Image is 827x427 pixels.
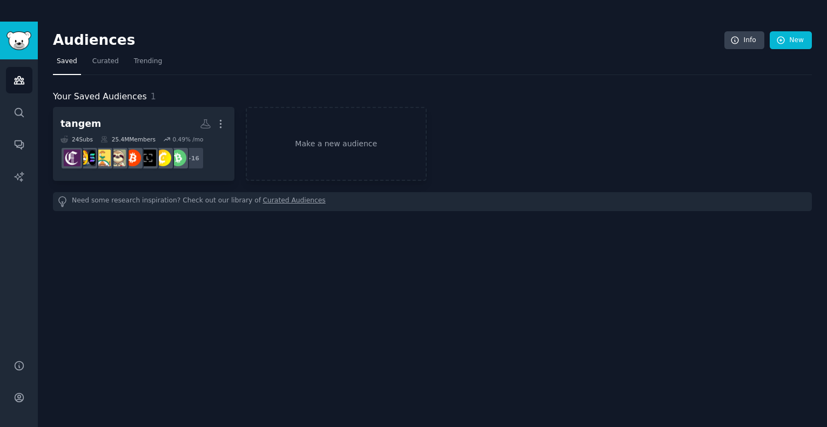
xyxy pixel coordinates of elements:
a: Curated [89,53,123,75]
span: 1 [151,91,156,101]
img: CryptoCurrencyClassic [154,150,171,166]
div: 25.4M Members [100,135,156,143]
a: Info [724,31,764,50]
img: GummySearch logo [6,31,31,50]
h2: Audiences [53,32,724,49]
div: tangem [60,117,101,131]
div: + 16 [181,147,204,170]
div: 24 Sub s [60,135,93,143]
a: Trending [130,53,166,75]
img: Crypto_Currency_News [64,150,80,166]
img: ledgerwallet [139,150,156,166]
img: SolanaMemeCoins [79,150,96,166]
a: Saved [53,53,81,75]
div: 0.49 % /mo [172,135,203,143]
span: Saved [57,57,77,66]
a: New [770,31,812,50]
img: Slothana [109,150,126,166]
span: Trending [134,57,162,66]
div: Need some research inspiration? Check out our library of [53,192,812,211]
img: btc [170,150,186,166]
a: Make a new audience [246,107,427,181]
span: Your Saved Audiences [53,90,147,104]
img: CryptoIndia [94,150,111,166]
a: Curated Audiences [263,196,326,207]
span: Curated [92,57,119,66]
a: tangem24Subs25.4MMembers0.49% /mo+16btcCryptoCurrencyClassicledgerwalletBitcoinBeginnersSlothanaC... [53,107,234,181]
img: BitcoinBeginners [124,150,141,166]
